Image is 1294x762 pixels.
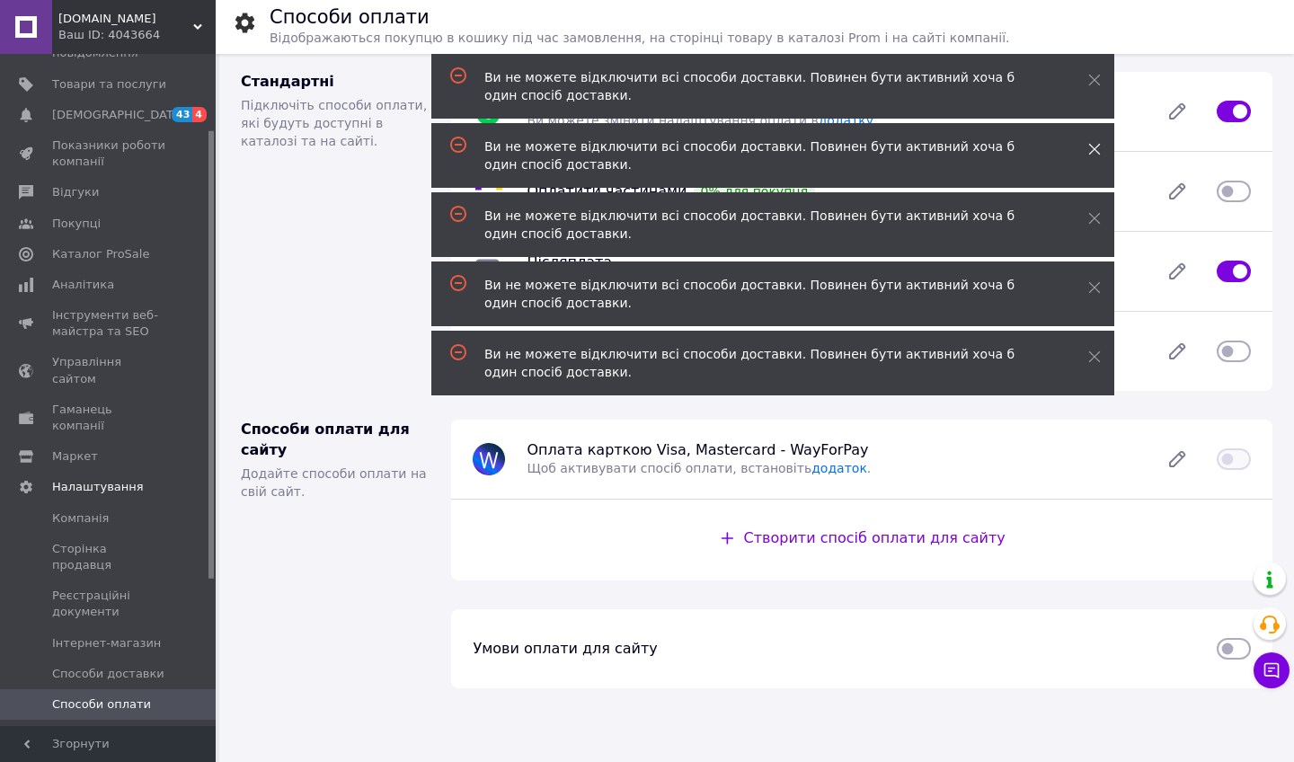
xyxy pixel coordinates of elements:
span: Підключіть способи оплати, які будуть доступні в каталозі та на сайті. [241,98,427,148]
a: додаток [811,461,867,475]
div: Ви не можете відключити всі способи доставки. Повинен бути активний хоча б один спосіб доставки. [484,137,1043,173]
span: Відгуки [52,184,99,200]
span: 43 [172,107,192,122]
div: Ваш ID: 4043664 [58,27,216,43]
span: Способи доставки [52,666,164,682]
h1: Способи оплати [270,6,430,28]
div: Ви не можете відключити всі способи доставки. Повинен бути активний хоча б один спосіб доставки. [484,68,1043,104]
span: Способи оплати [52,696,151,713]
span: Оплата карткою Visa, Mastercard - WayForPay [527,441,868,458]
span: Реєстраційні документи [52,588,166,620]
span: Умови оплати для сайту [473,640,657,657]
button: Чат з покупцем [1254,652,1290,688]
span: Каталог ProSale [52,246,149,262]
span: Управління сайтом [52,354,166,386]
span: Інтернет-магазин [52,635,161,651]
div: Ви не можете відключити всі способи доставки. Повинен бути активний хоча б один спосіб доставки. [484,207,1043,243]
span: Компанія [52,510,109,527]
span: Стандартні [241,73,334,90]
div: Ви не можете відключити всі способи доставки. Повинен бути активний хоча б один спосіб доставки. [484,276,1043,312]
span: Маркет [52,448,98,465]
span: Сторінка продавця [52,541,166,573]
span: 4 [192,107,207,122]
span: Способи оплати для сайту [241,421,410,458]
span: Показники роботи компанії [52,137,166,170]
span: Покупці [52,216,101,232]
span: Створити спосіб оплати для сайту [744,529,1006,546]
div: Створити спосіб оплати для сайту [719,528,1006,549]
span: Інструменти веб-майстра та SEO [52,307,166,340]
div: Ви не можете відключити всі способи доставки. Повинен бути активний хоча б один спосіб доставки. [484,345,1043,381]
span: Гаманець компанії [52,402,166,434]
span: Товари та послуги [52,76,166,93]
span: Налаштування [52,479,144,495]
span: [DEMOGRAPHIC_DATA] [52,107,185,123]
span: Аналітика [52,277,114,293]
span: Відображаються покупцю в кошику під час замовлення, на сторінці товару в каталозі Prom і на сайті... [270,31,1009,45]
span: Щоб активувати спосіб оплати, встановіть . [527,461,871,475]
span: basket.store [58,11,193,27]
span: Додайте способи оплати на свій сайт. [241,466,427,499]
